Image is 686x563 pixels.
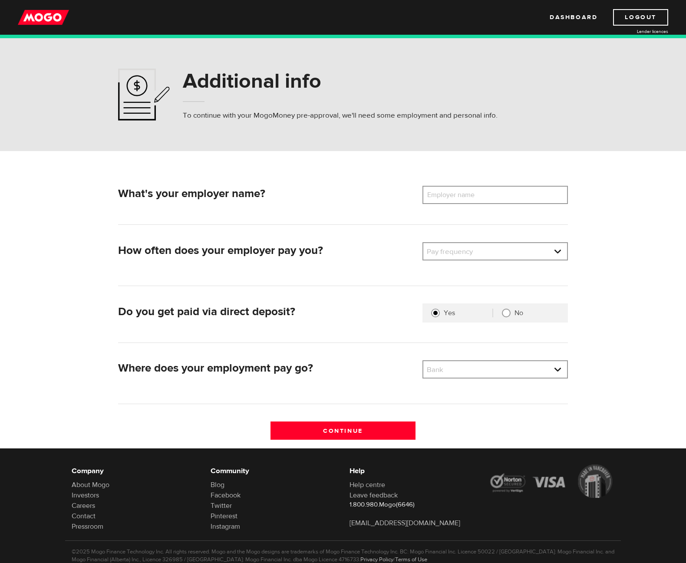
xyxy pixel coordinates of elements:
[118,69,170,121] img: application-ef4f7aff46a5c1a1d42a38d909f5b40b.svg
[211,522,240,531] a: Instagram
[211,466,336,476] h6: Community
[444,309,492,317] label: Yes
[118,244,416,257] h2: How often does your employer pay you?
[395,556,427,563] a: Terms of Use
[350,491,398,500] a: Leave feedback
[72,512,96,520] a: Contact
[350,500,475,509] p: 1.800.980.Mogo(6646)
[550,9,597,26] a: Dashboard
[360,556,393,563] a: Privacy Policy
[72,466,198,476] h6: Company
[72,501,95,510] a: Careers
[211,481,224,489] a: Blog
[72,522,103,531] a: Pressroom
[118,305,416,319] h2: Do you get paid via direct deposit?
[350,519,460,527] a: [EMAIL_ADDRESS][DOMAIN_NAME]
[270,421,416,440] input: Continue
[603,28,668,35] a: Lender licences
[183,110,498,121] p: To continue with your MogoMoney pre-approval, we'll need some employment and personal info.
[422,186,492,204] label: Employer name
[183,70,498,92] h1: Additional info
[211,491,241,500] a: Facebook
[350,481,385,489] a: Help centre
[118,362,416,375] h2: Where does your employment pay go?
[118,187,416,201] h2: What's your employer name?
[488,464,614,498] img: legal-icons-92a2ffecb4d32d839781d1b4e4802d7b.png
[350,466,475,476] h6: Help
[72,481,109,489] a: About Mogo
[211,512,237,520] a: Pinterest
[613,9,668,26] a: Logout
[502,309,511,317] input: No
[72,491,99,500] a: Investors
[431,309,440,317] input: Yes
[211,501,232,510] a: Twitter
[18,9,69,26] img: mogo_logo-11ee424be714fa7cbb0f0f49df9e16ec.png
[514,309,559,317] label: No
